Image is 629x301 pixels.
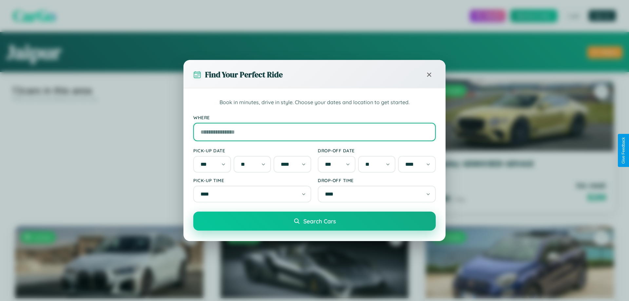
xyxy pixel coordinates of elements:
[318,178,436,183] label: Drop-off Time
[193,98,436,107] p: Book in minutes, drive in style. Choose your dates and location to get started.
[193,178,311,183] label: Pick-up Time
[205,69,283,80] h3: Find Your Perfect Ride
[193,148,311,153] label: Pick-up Date
[318,148,436,153] label: Drop-off Date
[193,212,436,231] button: Search Cars
[303,217,336,225] span: Search Cars
[193,115,436,120] label: Where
